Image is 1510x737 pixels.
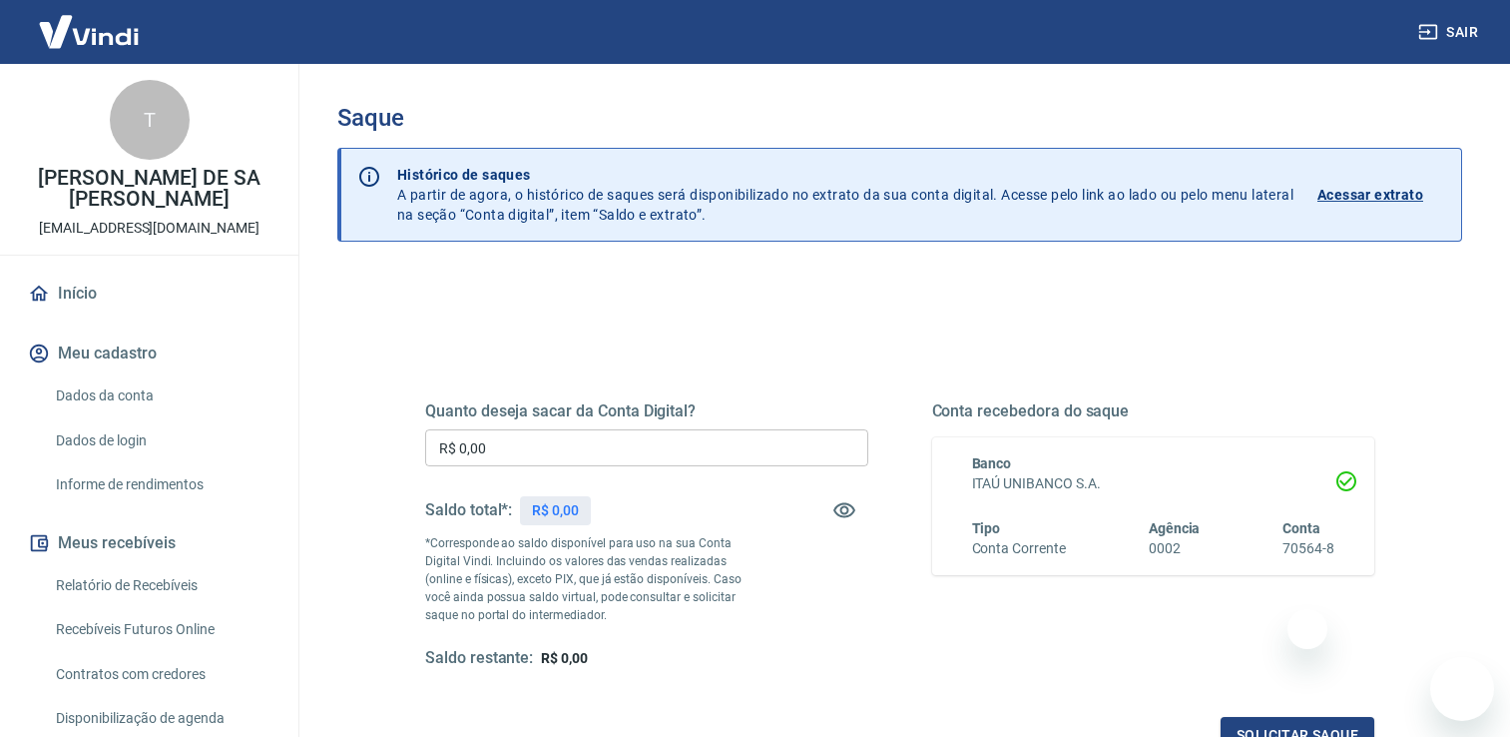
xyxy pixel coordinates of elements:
[48,565,274,606] a: Relatório de Recebíveis
[425,534,757,624] p: *Corresponde ao saldo disponível para uso na sua Conta Digital Vindi. Incluindo os valores das ve...
[532,500,579,521] p: R$ 0,00
[24,1,154,62] img: Vindi
[932,401,1375,421] h5: Conta recebedora do saque
[1149,520,1201,536] span: Agência
[48,375,274,416] a: Dados da conta
[24,521,274,565] button: Meus recebíveis
[425,500,512,520] h5: Saldo total*:
[48,420,274,461] a: Dados de login
[972,520,1001,536] span: Tipo
[397,165,1293,225] p: A partir de agora, o histórico de saques será disponibilizado no extrato da sua conta digital. Ac...
[48,654,274,695] a: Contratos com credores
[425,648,533,669] h5: Saldo restante:
[972,455,1012,471] span: Banco
[48,464,274,505] a: Informe de rendimentos
[16,168,282,210] p: [PERSON_NAME] DE SA [PERSON_NAME]
[24,332,274,375] button: Meu cadastro
[1430,657,1494,721] iframe: Botão para abrir a janela de mensagens
[425,401,868,421] h5: Quanto deseja sacar da Conta Digital?
[541,650,588,666] span: R$ 0,00
[24,272,274,316] a: Início
[397,165,1293,185] p: Histórico de saques
[972,538,1066,559] h6: Conta Corrente
[1317,185,1423,205] p: Acessar extrato
[1317,165,1445,225] a: Acessar extrato
[1282,538,1334,559] h6: 70564-8
[110,80,190,160] div: T
[48,609,274,650] a: Recebíveis Futuros Online
[972,473,1335,494] h6: ITAÚ UNIBANCO S.A.
[1149,538,1201,559] h6: 0002
[1287,609,1327,649] iframe: Fechar mensagem
[337,104,1462,132] h3: Saque
[1282,520,1320,536] span: Conta
[39,218,259,239] p: [EMAIL_ADDRESS][DOMAIN_NAME]
[1414,14,1486,51] button: Sair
